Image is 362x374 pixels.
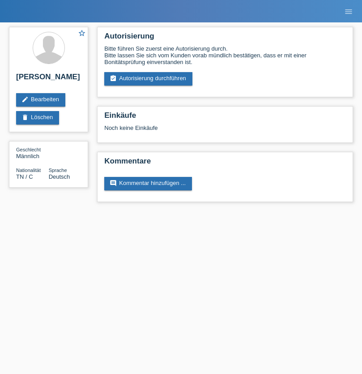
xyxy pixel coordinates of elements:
[16,168,41,173] span: Nationalität
[21,114,29,121] i: delete
[78,29,86,37] i: star_border
[16,73,81,86] h2: [PERSON_NAME]
[16,147,41,152] span: Geschlecht
[16,111,59,125] a: deleteLöschen
[104,45,346,65] div: Bitte führen Sie zuerst eine Autorisierung durch. Bitte lassen Sie sich vom Kunden vorab mündlich...
[21,96,29,103] i: edit
[16,173,33,180] span: Tunesien / C / 26.08.1983
[104,177,192,190] a: commentKommentar hinzufügen ...
[110,180,117,187] i: comment
[49,168,67,173] span: Sprache
[104,72,192,86] a: assignment_turned_inAutorisierung durchführen
[49,173,70,180] span: Deutsch
[78,29,86,39] a: star_border
[104,111,346,125] h2: Einkäufe
[344,7,353,16] i: menu
[340,9,358,14] a: menu
[104,125,346,138] div: Noch keine Einkäufe
[16,93,65,107] a: editBearbeiten
[104,32,346,45] h2: Autorisierung
[110,75,117,82] i: assignment_turned_in
[16,146,49,159] div: Männlich
[104,157,346,170] h2: Kommentare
